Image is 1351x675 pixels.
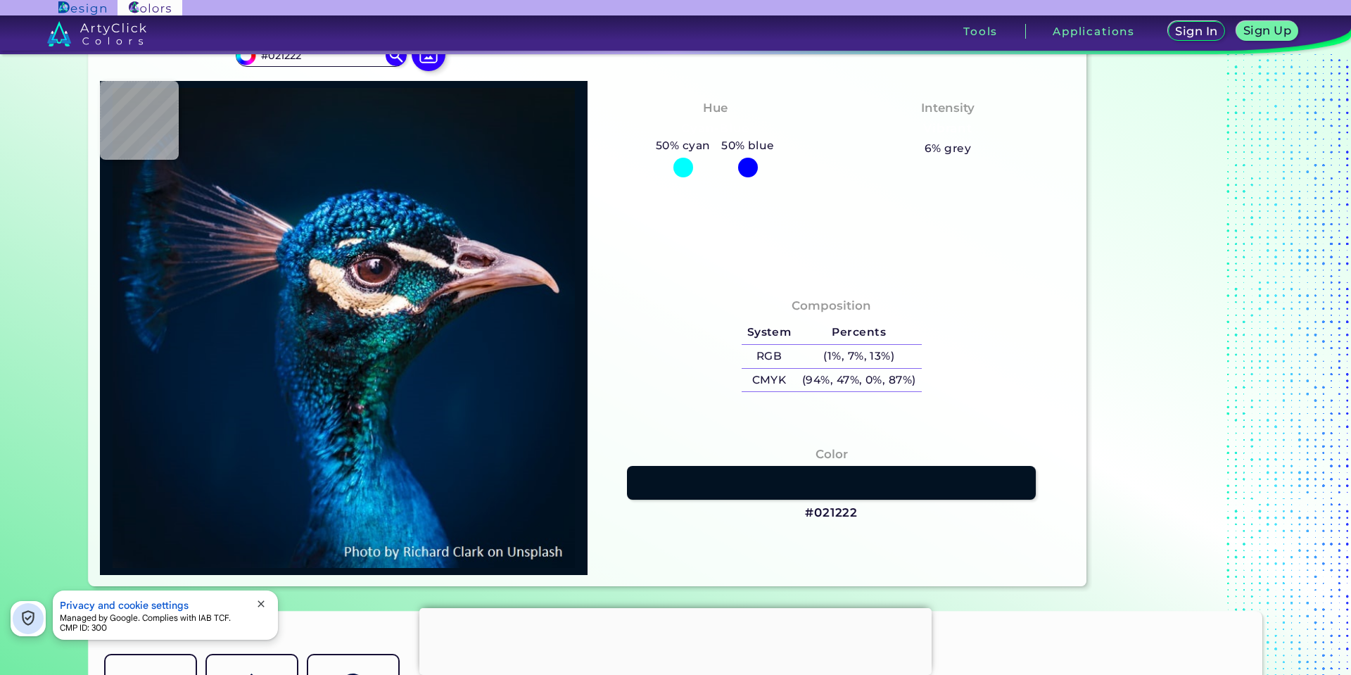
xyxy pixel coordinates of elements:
h5: (1%, 7%, 13%) [797,345,921,368]
img: ArtyClick Design logo [58,1,106,15]
img: icon search [386,45,407,66]
img: icon picture [412,37,445,71]
h3: Vibrant [918,120,979,137]
img: logo_artyclick_colors_white.svg [47,21,146,46]
h5: RGB [742,345,797,368]
a: Sign In [1171,23,1223,40]
h4: Intensity [921,98,975,118]
h5: Sign Up [1245,25,1289,36]
h5: 50% blue [716,137,780,155]
h5: 50% cyan [650,137,716,155]
h3: #021222 [805,505,858,522]
img: img_pavlin.jpg [107,88,581,569]
h5: (94%, 47%, 0%, 87%) [797,369,921,392]
h3: Applications [1053,26,1135,37]
h5: CMYK [742,369,797,392]
a: Sign Up [1239,23,1295,40]
h5: 6% grey [925,139,971,158]
h4: Composition [792,296,871,316]
iframe: Advertisement [419,608,932,671]
h4: Color [816,444,848,465]
h4: Hue [703,98,728,118]
h5: Percents [797,321,921,344]
h5: System [742,321,797,344]
input: type color.. [255,46,386,65]
h3: Tools [963,26,998,37]
h3: Cyan-Blue [675,120,755,137]
h5: Sign In [1177,26,1215,37]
